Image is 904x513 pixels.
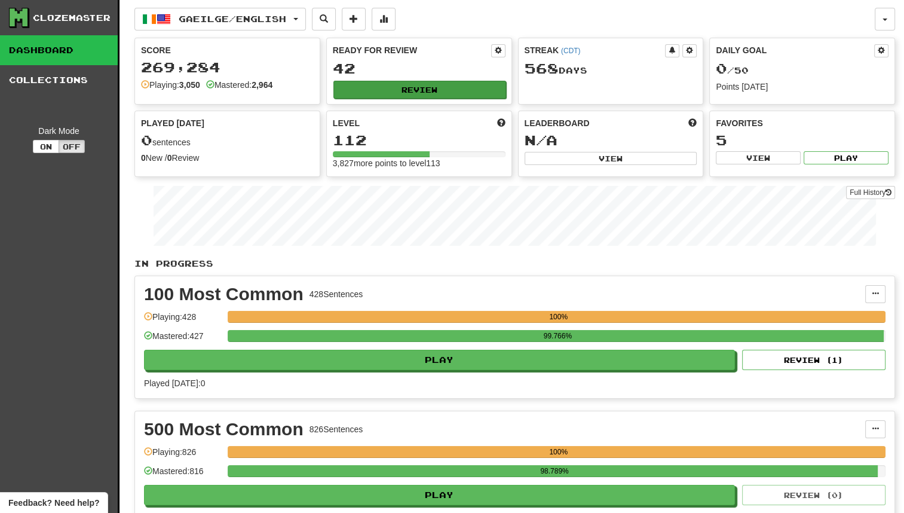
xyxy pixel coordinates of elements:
div: 100% [231,446,885,458]
span: Leaderboard [525,117,590,129]
button: Add sentence to collection [342,8,366,30]
button: Review (1) [742,350,885,370]
div: Streak [525,44,666,56]
button: Review [333,81,506,99]
div: Mastered: 427 [144,330,222,350]
span: / 50 [716,65,749,75]
strong: 3,050 [179,80,200,90]
span: 568 [525,60,559,77]
span: N/A [525,132,557,148]
button: Play [144,485,735,505]
p: In Progress [134,258,895,270]
div: Daily Goal [716,44,874,57]
span: Gaeilge / English [179,14,286,24]
strong: 0 [167,153,172,163]
div: sentences [141,133,314,148]
div: 428 Sentences [309,288,363,300]
span: Played [DATE] [141,117,204,129]
span: Level [333,117,360,129]
div: 5 [716,133,888,148]
div: Dark Mode [9,125,109,137]
span: 0 [141,132,152,148]
strong: 2,964 [252,80,272,90]
span: Score more points to level up [497,117,505,129]
div: Day s [525,61,697,77]
button: Gaeilge/English [134,8,306,30]
div: Playing: 826 [144,446,222,466]
button: More stats [372,8,396,30]
span: Open feedback widget [8,497,99,509]
span: Played [DATE]: 0 [144,378,205,388]
a: Full History [846,186,895,199]
div: Mastered: 816 [144,465,222,485]
strong: 0 [141,153,146,163]
div: 100% [231,311,885,323]
button: View [525,152,697,165]
button: Review (0) [742,485,885,505]
div: Score [141,44,314,56]
button: Play [144,350,735,370]
span: 0 [716,60,727,77]
div: 100 Most Common [144,285,304,303]
button: Play [804,151,888,164]
div: Clozemaster [33,12,111,24]
div: 826 Sentences [309,423,363,435]
div: Playing: [141,79,200,91]
div: Mastered: [206,79,272,91]
div: New / Review [141,152,314,164]
button: On [33,140,59,153]
button: Search sentences [312,8,336,30]
button: View [716,151,801,164]
div: 99.766% [231,330,884,342]
a: (CDT) [561,47,580,55]
button: Off [59,140,85,153]
div: 500 Most Common [144,420,304,438]
div: 269,284 [141,60,314,75]
span: This week in points, UTC [688,117,697,129]
div: Playing: 428 [144,311,222,331]
div: Favorites [716,117,888,129]
div: 3,827 more points to level 113 [333,157,505,169]
div: 42 [333,61,505,76]
div: Ready for Review [333,44,491,56]
div: Points [DATE] [716,81,888,93]
div: 98.789% [231,465,877,477]
div: 112 [333,133,505,148]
